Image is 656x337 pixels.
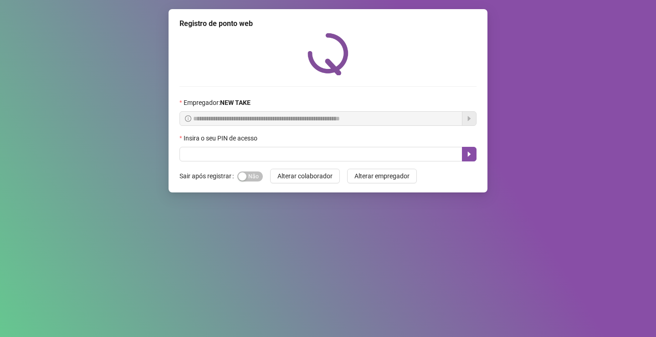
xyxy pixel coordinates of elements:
img: QRPoint [307,33,348,75]
label: Insira o seu PIN de acesso [179,133,263,143]
span: Alterar empregador [354,171,410,181]
span: Empregador : [184,98,251,108]
span: Alterar colaborador [277,171,333,181]
span: info-circle [185,115,191,122]
div: Registro de ponto web [179,18,477,29]
label: Sair após registrar [179,169,237,183]
button: Alterar empregador [347,169,417,183]
strong: NEW TAKE [220,99,251,106]
span: caret-right [466,150,473,158]
button: Alterar colaborador [270,169,340,183]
